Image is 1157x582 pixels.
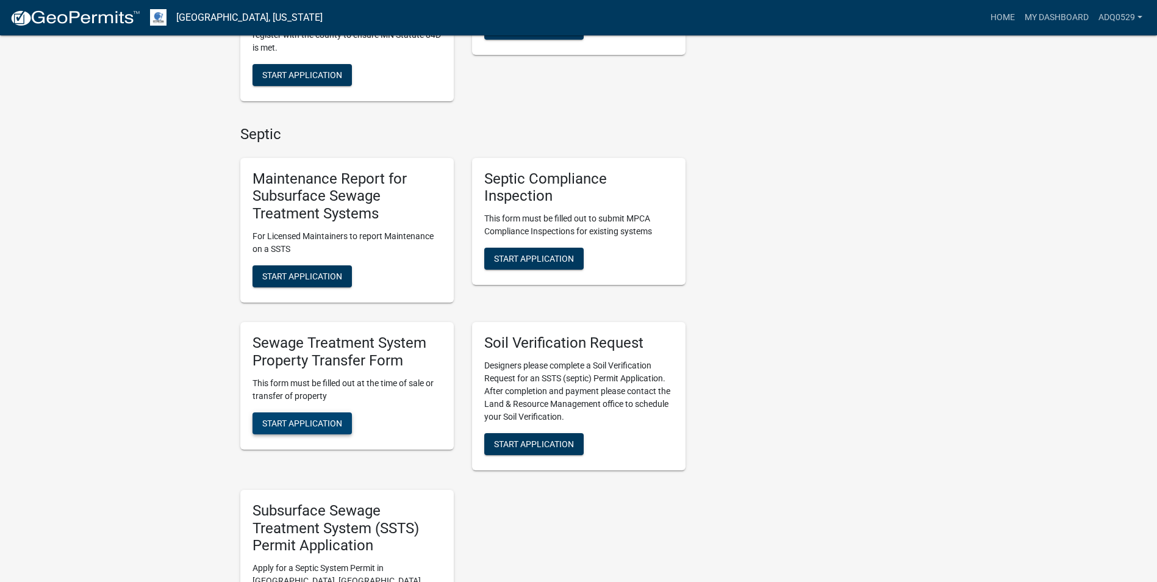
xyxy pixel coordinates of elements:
[253,412,352,434] button: Start Application
[253,265,352,287] button: Start Application
[484,170,673,206] h5: Septic Compliance Inspection
[1020,6,1094,29] a: My Dashboard
[484,248,584,270] button: Start Application
[150,9,167,26] img: Otter Tail County, Minnesota
[240,126,686,143] h4: Septic
[262,271,342,281] span: Start Application
[176,7,323,28] a: [GEOGRAPHIC_DATA], [US_STATE]
[484,18,584,40] button: Start Application
[262,418,342,428] span: Start Application
[253,230,442,256] p: For Licensed Maintainers to report Maintenance on a SSTS
[253,170,442,223] h5: Maintenance Report for Subsurface Sewage Treatment Systems
[1094,6,1147,29] a: adq0529
[253,64,352,86] button: Start Application
[262,70,342,79] span: Start Application
[494,439,574,448] span: Start Application
[484,433,584,455] button: Start Application
[253,334,442,370] h5: Sewage Treatment System Property Transfer Form
[494,254,574,264] span: Start Application
[986,6,1020,29] a: Home
[484,334,673,352] h5: Soil Verification Request
[484,359,673,423] p: Designers please complete a Soil Verification Request for an SSTS (septic) Permit Application. Af...
[484,212,673,238] p: This form must be filled out to submit MPCA Compliance Inspections for existing systems
[253,377,442,403] p: This form must be filled out at the time of sale or transfer of property
[253,502,442,555] h5: Subsurface Sewage Treatment System (SSTS) Permit Application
